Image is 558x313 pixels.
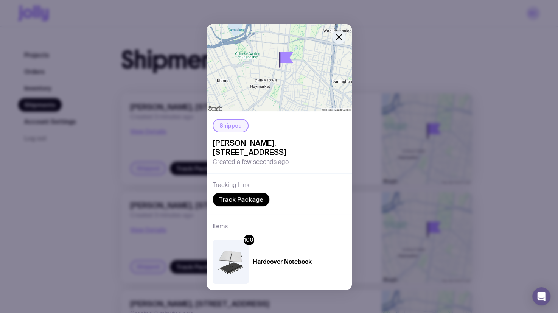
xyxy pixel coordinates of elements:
[213,193,269,206] a: Track Package
[253,258,312,266] h4: Hardcover Notebook
[244,235,254,245] div: 100
[207,24,352,111] img: staticmap
[213,181,249,189] h3: Tracking Link
[213,119,249,132] div: Shipped
[532,287,550,305] div: Open Intercom Messenger
[213,222,228,231] h3: Items
[213,158,289,166] span: Created a few seconds ago
[213,139,346,157] span: [PERSON_NAME], [STREET_ADDRESS]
